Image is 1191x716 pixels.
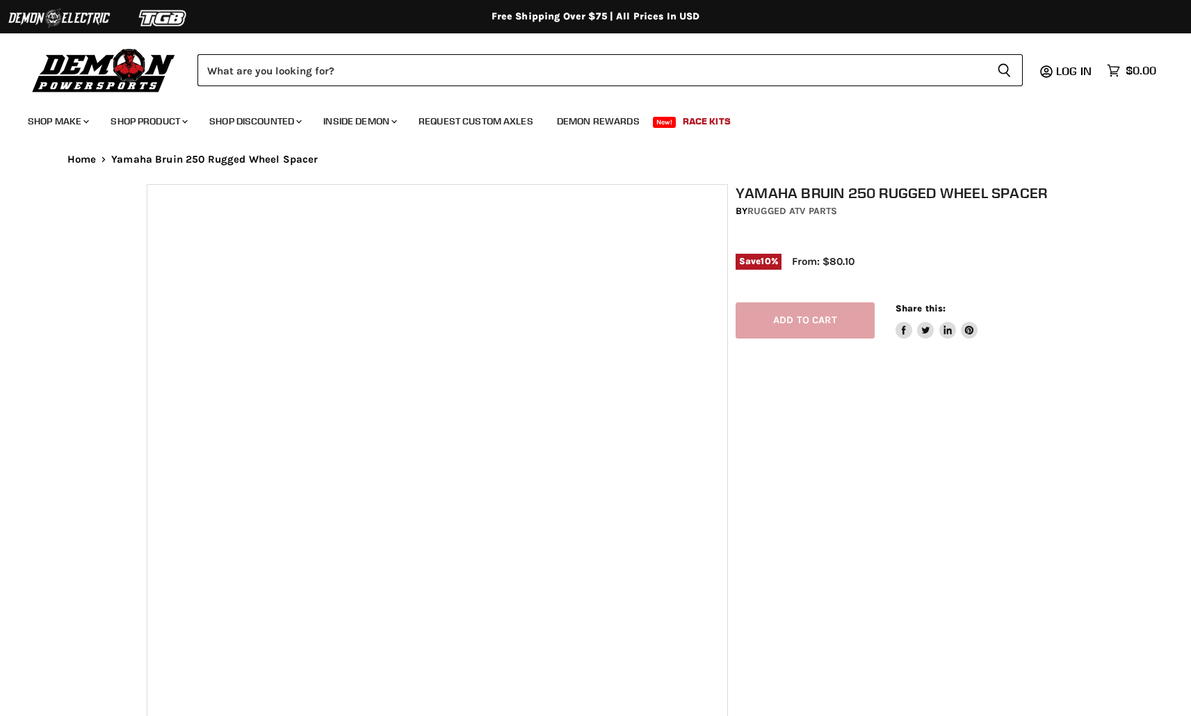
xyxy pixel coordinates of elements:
[653,117,676,128] span: New!
[1050,65,1100,77] a: Log in
[896,303,946,314] span: Share this:
[1126,64,1156,77] span: $0.00
[792,255,854,268] span: From: $80.10
[672,107,741,136] a: Race Kits
[1056,64,1092,78] span: Log in
[17,101,1153,136] ul: Main menu
[736,184,1053,202] h1: Yamaha Bruin 250 Rugged Wheel Spacer
[28,45,180,95] img: Demon Powersports
[736,204,1053,219] div: by
[986,54,1023,86] button: Search
[1100,60,1163,81] a: $0.00
[7,5,111,31] img: Demon Electric Logo 2
[761,256,770,266] span: 10
[40,10,1152,23] div: Free Shipping Over $75 | All Prices In USD
[17,107,97,136] a: Shop Make
[199,107,310,136] a: Shop Discounted
[896,302,978,339] aside: Share this:
[546,107,650,136] a: Demon Rewards
[111,5,216,31] img: TGB Logo 2
[197,54,986,86] input: Search
[736,254,781,269] span: Save %
[408,107,544,136] a: Request Custom Axles
[747,205,837,217] a: Rugged ATV Parts
[313,107,405,136] a: Inside Demon
[67,154,97,165] a: Home
[111,154,318,165] span: Yamaha Bruin 250 Rugged Wheel Spacer
[197,54,1023,86] form: Product
[100,107,196,136] a: Shop Product
[40,154,1152,165] nav: Breadcrumbs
